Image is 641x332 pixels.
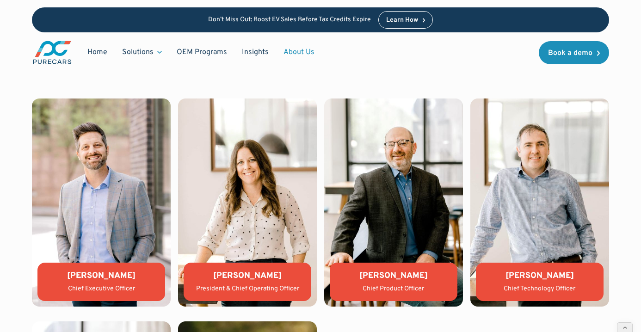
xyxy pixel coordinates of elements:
[276,43,322,61] a: About Us
[337,270,450,282] div: [PERSON_NAME]
[202,41,439,76] h2: Leadership team
[191,284,304,294] div: President & Chief Operating Officer
[115,43,169,61] div: Solutions
[234,43,276,61] a: Insights
[45,270,158,282] div: [PERSON_NAME]
[539,41,609,64] a: Book a demo
[80,43,115,61] a: Home
[178,98,317,307] img: Lauren Donalson
[45,284,158,294] div: Chief Executive Officer
[32,40,73,65] img: purecars logo
[483,284,596,294] div: Chief Technology Officer
[378,11,433,29] a: Learn How
[548,49,592,57] div: Book a demo
[32,98,171,307] img: Aaron Sheeks
[337,284,450,294] div: Chief Product Officer
[208,16,371,24] p: Don’t Miss Out: Boost EV Sales Before Tax Credits Expire
[483,270,596,282] div: [PERSON_NAME]
[122,47,154,57] div: Solutions
[470,98,609,307] img: Tony Compton
[32,40,73,65] a: main
[191,270,304,282] div: [PERSON_NAME]
[324,98,463,307] img: Matthew Groner
[386,17,418,24] div: Learn How
[169,43,234,61] a: OEM Programs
